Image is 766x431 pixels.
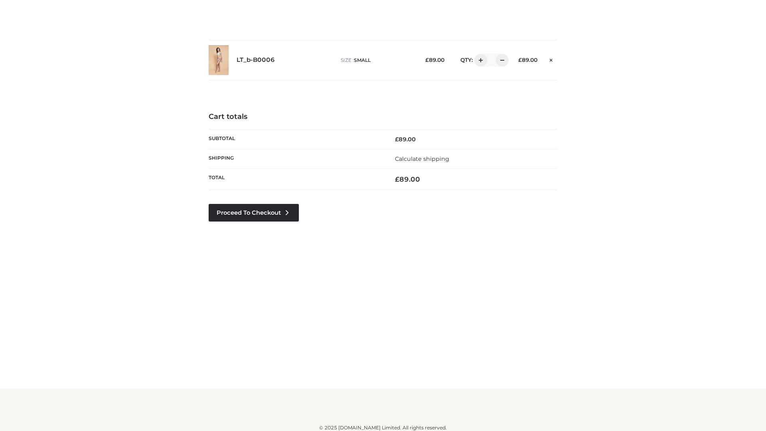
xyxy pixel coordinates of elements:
th: Subtotal [209,129,383,149]
span: £ [395,175,399,183]
bdi: 89.00 [395,136,416,143]
a: Remove this item [545,54,557,64]
th: Shipping [209,149,383,168]
p: size : [341,57,413,64]
a: Proceed to Checkout [209,204,299,221]
bdi: 89.00 [395,175,420,183]
a: Calculate shipping [395,155,449,162]
bdi: 89.00 [425,57,444,63]
th: Total [209,169,383,190]
a: LT_b-B0006 [237,56,275,64]
span: £ [395,136,399,143]
span: £ [518,57,522,63]
span: £ [425,57,429,63]
div: QTY: [452,54,506,67]
span: SMALL [354,57,371,63]
h4: Cart totals [209,113,557,121]
bdi: 89.00 [518,57,537,63]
